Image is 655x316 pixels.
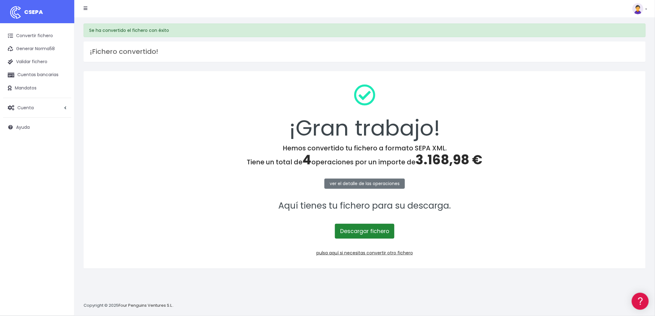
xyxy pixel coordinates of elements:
button: Contáctanos [6,166,118,176]
a: POWERED BY ENCHANT [85,178,119,184]
span: Cuenta [17,104,34,110]
a: General [6,133,118,142]
p: Copyright © 2025 . [84,302,174,309]
div: Programadores [6,149,118,154]
div: ¡Gran trabajo! [92,79,638,144]
a: Información general [6,53,118,62]
a: Descargar fichero [335,224,394,239]
a: Cuenta [3,101,71,114]
a: Generar Norma58 [3,42,71,55]
a: API [6,158,118,168]
a: ver el detalle de las operaciones [324,179,405,189]
span: CSEPA [24,8,43,16]
a: Ayuda [3,121,71,134]
h4: Hemos convertido tu fichero a formato SEPA XML. Tiene un total de operaciones por un importe de [92,144,638,168]
div: Información general [6,43,118,49]
p: Aquí tienes tu fichero para su descarga. [92,199,638,213]
span: 3.168,98 € [416,151,483,169]
span: 4 [303,151,312,169]
img: profile [632,3,644,14]
span: Ayuda [16,124,30,130]
img: logo [8,5,23,20]
a: Perfiles de empresas [6,107,118,117]
a: Formatos [6,78,118,88]
a: Cuentas bancarias [3,68,71,81]
a: Problemas habituales [6,88,118,97]
div: Convertir ficheros [6,68,118,74]
div: Se ha convertido el fichero con éxito [84,24,646,37]
a: Four Penguins Ventures S.L. [119,302,173,308]
a: Validar fichero [3,55,71,68]
a: Mandatos [3,82,71,95]
div: Facturación [6,123,118,129]
a: Convertir fichero [3,29,71,42]
h3: ¡Fichero convertido! [90,48,640,56]
a: Videotutoriales [6,97,118,107]
a: pulsa aquí si necesitas convertir otro fichero [316,250,413,256]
